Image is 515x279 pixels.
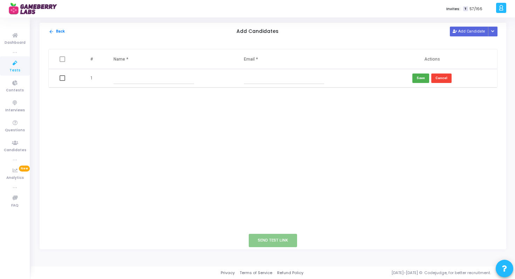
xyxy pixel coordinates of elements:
button: Cancel [431,74,452,83]
span: Questions [5,127,25,133]
a: Refund Policy [277,270,303,276]
img: logo [9,2,61,16]
button: Send Test Link [249,234,297,247]
span: Interviews [5,107,25,113]
span: 1 [90,75,93,81]
th: # [78,49,107,69]
th: Actions [367,49,497,69]
div: [DATE]-[DATE] © Codejudge, for better recruitment. [303,270,506,276]
span: FAQ [11,203,19,209]
span: 57/166 [469,6,482,12]
button: Add Candidate [450,27,488,36]
div: Button group with nested dropdown [488,27,498,36]
span: T [463,6,468,12]
a: Privacy [221,270,235,276]
h5: Add Candidates [236,29,279,35]
th: Email * [237,49,367,69]
a: Terms of Service [240,270,272,276]
button: Save [412,74,429,83]
label: Invites: [446,6,460,12]
span: Analytics [6,175,24,181]
span: New [19,166,30,172]
mat-icon: arrow_back [49,29,54,34]
th: Name * [107,49,237,69]
span: Dashboard [5,40,26,46]
span: Contests [6,88,24,93]
button: Back [48,28,65,35]
span: Tests [9,68,20,74]
span: Candidates [4,147,26,153]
